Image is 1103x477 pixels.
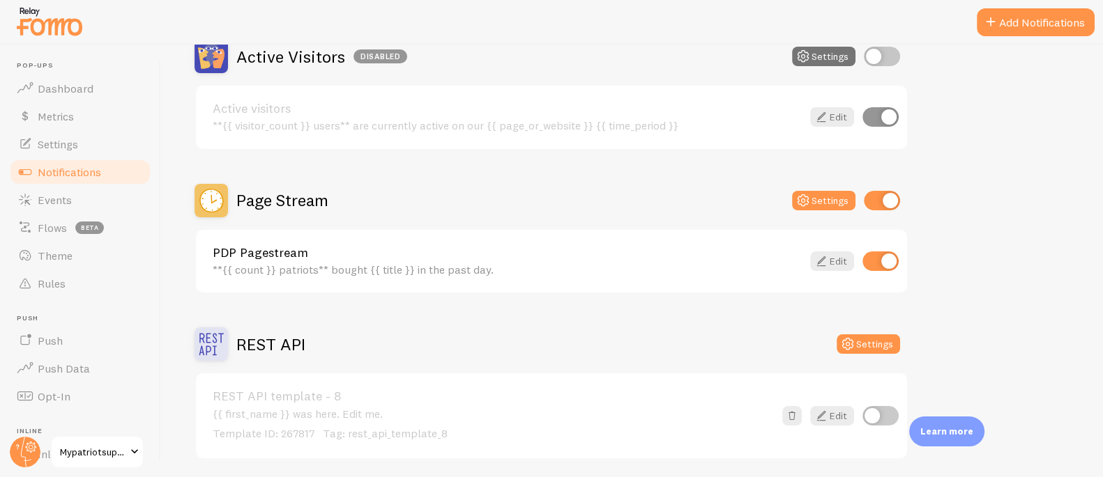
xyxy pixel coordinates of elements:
a: Flows beta [8,214,152,242]
a: Settings [8,130,152,158]
span: beta [75,221,104,234]
span: Metrics [38,109,74,123]
div: Disabled [353,49,407,63]
span: Rules [38,276,66,290]
span: Mypatriotsupply [60,444,126,460]
h2: Active Visitors [236,46,407,68]
span: Template ID: 267817 [213,426,314,440]
img: Page Stream [195,184,228,217]
span: Theme [38,249,73,263]
span: Pop-ups [17,61,152,70]
span: Inline [17,427,152,436]
div: **{{ visitor_count }} users** are currently active on our {{ page_or_website }} {{ time_period }} [213,119,802,132]
img: fomo-relay-logo-orange.svg [15,3,84,39]
a: Metrics [8,102,152,130]
p: Learn more [920,425,973,438]
img: REST API [195,327,228,361]
div: Learn more [909,416,984,446]
a: Theme [8,242,152,269]
a: PDP Pagestream [213,247,802,259]
span: Push Data [38,361,90,375]
h2: REST API [236,334,305,355]
a: Push Data [8,354,152,382]
div: {{ first_name }} was here. Edit me. [213,407,774,441]
a: Mypatriotsupply [50,435,144,469]
a: Active visitors [213,102,802,115]
a: Rules [8,269,152,297]
h2: Page Stream [236,189,328,211]
span: Notifications [38,165,101,179]
span: Settings [38,137,78,151]
a: REST API template - 8 [213,390,774,402]
a: Push [8,327,152,354]
span: Flows [38,221,67,235]
span: Push [17,314,152,323]
a: Notifications [8,158,152,186]
button: Settings [837,334,900,354]
a: Opt-In [8,382,152,410]
span: Opt-In [38,389,70,403]
span: Events [38,193,72,207]
span: Push [38,334,63,347]
a: Edit [810,251,854,271]
span: Tag: rest_api_template_8 [323,426,448,440]
button: Settings [792,191,855,210]
a: Edit [810,107,854,127]
a: Events [8,186,152,214]
span: Dashboard [38,81,93,95]
div: **{{ count }} patriots** bought {{ title }} in the past day. [213,263,802,276]
a: Edit [810,406,854,425]
a: Dashboard [8,75,152,102]
img: Active Visitors [195,40,228,73]
button: Settings [792,47,855,66]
